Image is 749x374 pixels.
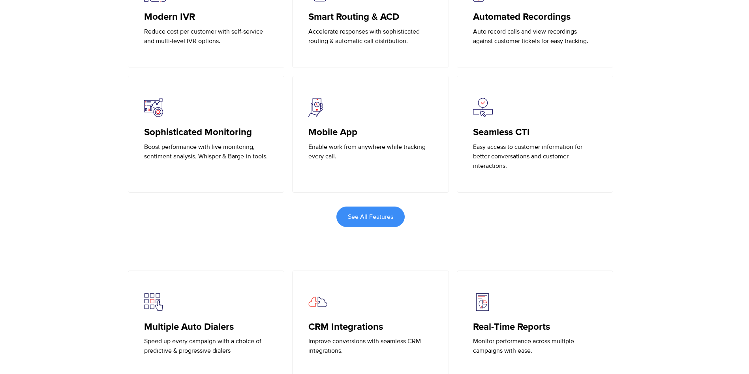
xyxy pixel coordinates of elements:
h5: Real-Time Reports [473,321,597,333]
h5: Multiple Auto Dialers [144,321,268,333]
p: Reduce cost per customer with self-service and multi-level IVR options. [144,27,268,46]
span: See All Features [348,214,393,220]
p: Enable work from anywhere while tracking every call. [308,142,433,161]
h5: Seamless CTI [473,127,597,138]
h5: Modern IVR [144,11,268,23]
p: Boost performance with live monitoring, sentiment analysis, Whisper & Barge-in tools. [144,142,268,161]
p: Monitor performance across multiple campaigns with ease. [473,336,597,355]
h5: Smart Routing & ACD [308,11,433,23]
p: Speed up every campaign with a choice of predictive & progressive dialers [144,336,268,355]
p: Improve conversions with seamless CRM integrations. [308,336,433,355]
img: CRM Integrations [308,293,327,312]
h5: Sophisticated Monitoring [144,127,268,138]
h5: CRM Integrations [308,321,433,333]
p: Auto record calls and view recordings against customer tickets for easy tracking. [473,27,597,46]
a: See All Features [336,207,405,227]
p: Accelerate responses with sophisticated routing & automatic call distribution. [308,27,433,46]
p: Easy access to customer information for better conversations and customer interactions. [473,142,597,171]
h5: Automated Recordings [473,11,597,23]
h5: Mobile App [308,127,433,138]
